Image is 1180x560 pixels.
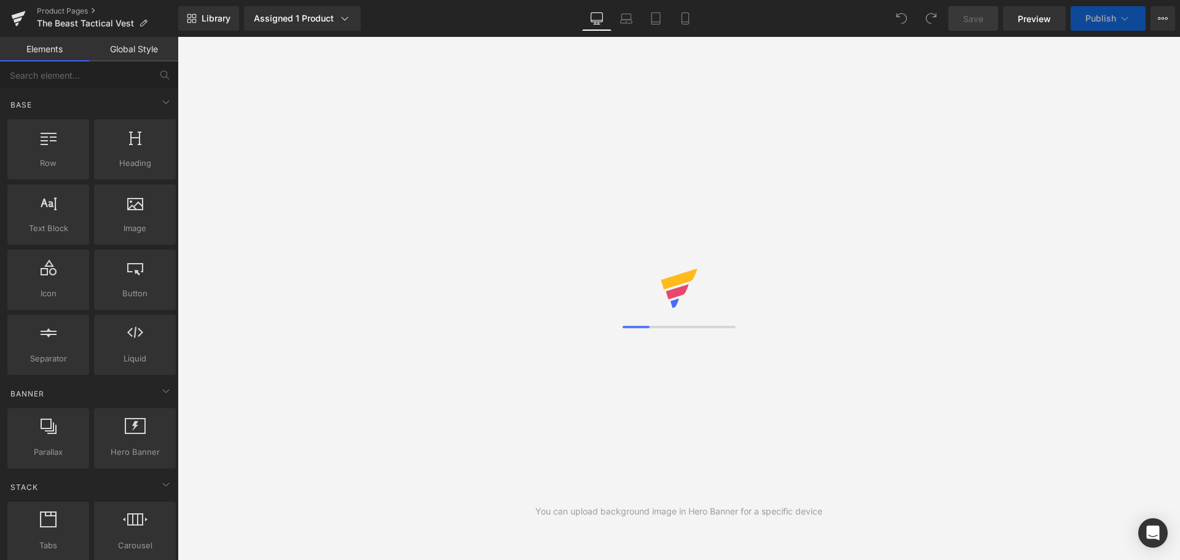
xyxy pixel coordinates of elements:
button: Publish [1071,6,1146,31]
a: Global Style [89,37,178,61]
span: Row [11,157,85,170]
a: Tablet [641,6,671,31]
div: You can upload background image in Hero Banner for a specific device [535,505,822,518]
span: Icon [11,287,85,300]
a: Mobile [671,6,700,31]
button: Redo [919,6,943,31]
div: Assigned 1 Product [254,12,351,25]
a: Product Pages [37,6,178,16]
button: Undo [889,6,914,31]
span: Liquid [98,352,172,365]
span: Library [202,13,230,24]
span: Stack [9,481,39,493]
span: Preview [1018,12,1051,25]
span: The Beast Tactical Vest [37,18,134,28]
span: Image [98,222,172,235]
span: Hero Banner [98,446,172,459]
span: Button [98,287,172,300]
a: Desktop [582,6,612,31]
button: More [1150,6,1175,31]
span: Tabs [11,539,85,552]
span: Heading [98,157,172,170]
span: Publish [1085,14,1116,23]
span: Save [963,12,983,25]
a: Preview [1003,6,1066,31]
a: Laptop [612,6,641,31]
span: Text Block [11,222,85,235]
span: Parallax [11,446,85,459]
span: Separator [11,352,85,365]
span: Base [9,99,33,111]
span: Banner [9,388,45,400]
span: Carousel [98,539,172,552]
a: New Library [178,6,239,31]
div: Open Intercom Messenger [1138,518,1168,548]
